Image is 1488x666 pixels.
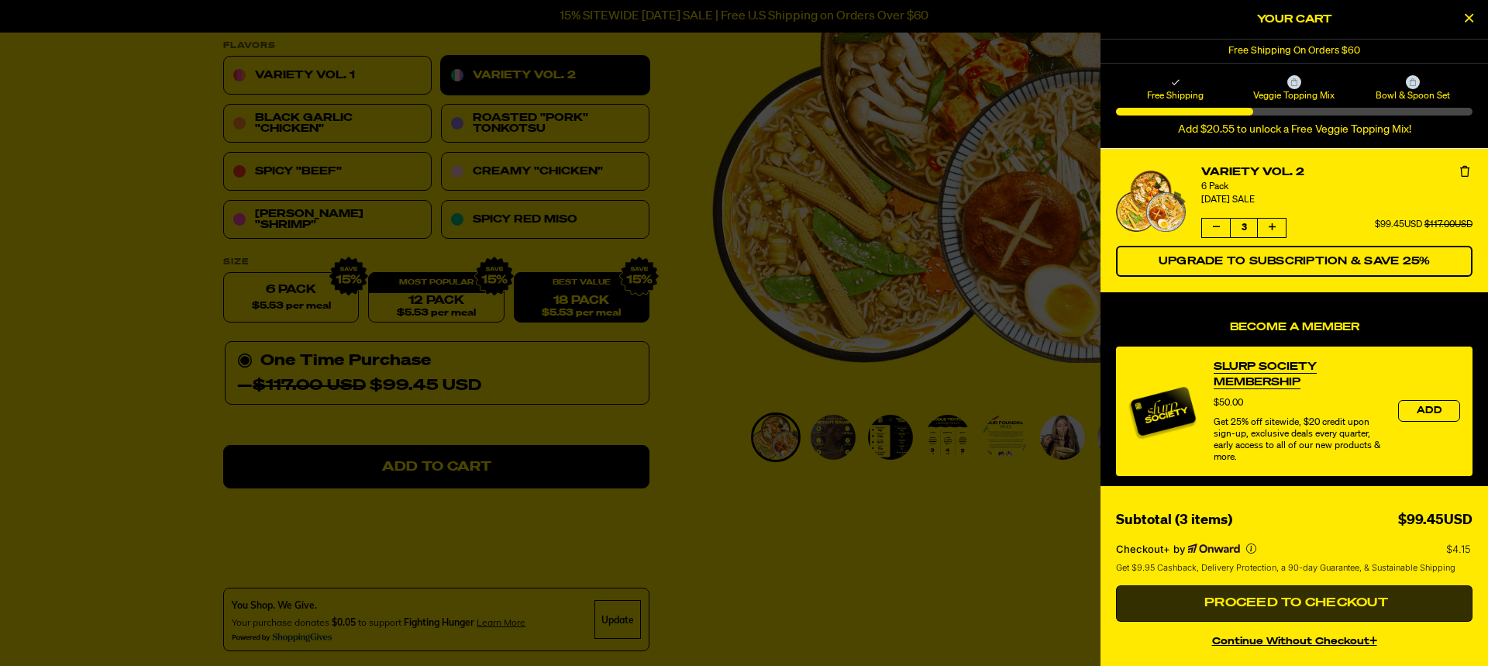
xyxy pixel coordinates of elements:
[1100,40,1488,63] div: 1 of 1
[1173,543,1185,555] span: by
[1201,181,1472,193] div: 6 Pack
[1116,246,1472,277] button: Switch Variety Vol. 2 to a Subscription
[1116,123,1472,136] div: Add $20.55 to unlock a Free Veggie Topping Mix!
[1116,8,1472,31] h2: Your Cart
[1116,149,1472,292] li: product
[1214,417,1383,464] div: Get 25% off sitewide, $20 credit upon sign-up, exclusive deals every quarter, early access to all...
[1202,219,1230,237] button: Decrease quantity of Variety Vol. 2
[1356,89,1470,102] span: Bowl & Spoon Set
[1214,359,1383,390] a: View Slurp Society Membership
[1398,400,1460,422] button: Add the product, Slurp Society Membership to Cart
[1116,628,1472,650] button: continue without Checkout+
[8,595,164,658] iframe: Marketing Popup
[1116,321,1472,334] h4: Become a Member
[1116,561,1455,575] span: Get $9.95 Cashback, Delivery Protection, a 90-day Guarantee, & Sustainable Shipping
[1116,171,1186,232] img: Variety Vol. 2
[1457,8,1480,31] button: Close Cart
[1258,219,1286,237] button: Increase quantity of Variety Vol. 2
[1398,509,1472,532] div: $99.45USD
[1237,89,1351,102] span: Veggie Topping Mix
[1116,513,1232,527] span: Subtotal (3 items)
[1201,164,1472,181] a: Variety Vol. 2
[1118,89,1232,102] span: Free Shipping
[1116,585,1472,623] button: Proceed to Checkout
[1201,193,1472,208] div: [DATE] SALE
[1116,532,1472,585] section: Checkout+
[1375,220,1422,229] span: $99.45USD
[1159,256,1431,267] span: Upgrade to Subscription & Save 25%
[1230,219,1258,237] span: 3
[1116,543,1170,555] span: Checkout+
[1417,406,1441,416] span: Add
[1200,597,1388,609] span: Proceed to Checkout
[1116,171,1186,232] a: View details for Variety Vol. 2
[1128,377,1198,447] img: Membership image
[1424,220,1472,229] span: $117.00USD
[1116,347,1472,476] div: product
[1246,543,1256,554] button: More info
[1446,543,1472,555] p: $4.15
[1457,164,1472,180] button: Remove Variety Vol. 2
[1188,543,1240,554] a: Powered by Onward
[1214,399,1243,408] span: $50.00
